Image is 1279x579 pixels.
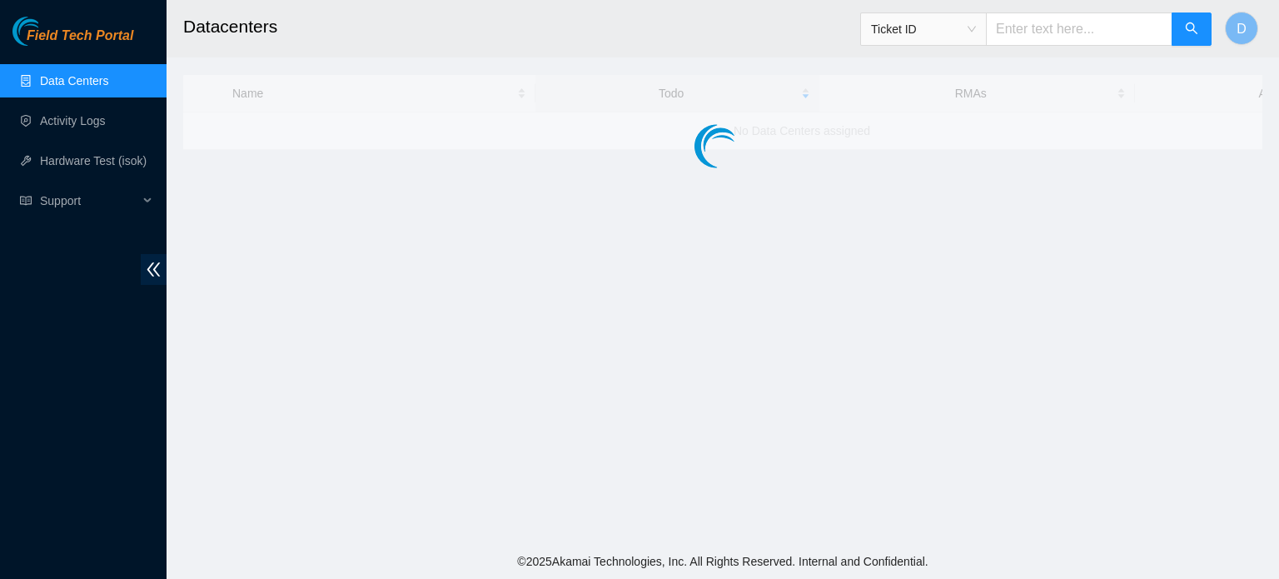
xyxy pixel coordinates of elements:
[40,184,138,217] span: Support
[27,28,133,44] span: Field Tech Portal
[1225,12,1258,45] button: D
[12,17,84,46] img: Akamai Technologies
[40,154,147,167] a: Hardware Test (isok)
[986,12,1172,46] input: Enter text here...
[1237,18,1247,39] span: D
[40,114,106,127] a: Activity Logs
[1185,22,1198,37] span: search
[20,195,32,207] span: read
[167,544,1279,579] footer: © 2025 Akamai Technologies, Inc. All Rights Reserved. Internal and Confidential.
[40,74,108,87] a: Data Centers
[1172,12,1212,46] button: search
[141,254,167,285] span: double-left
[12,30,133,52] a: Akamai TechnologiesField Tech Portal
[871,17,976,42] span: Ticket ID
